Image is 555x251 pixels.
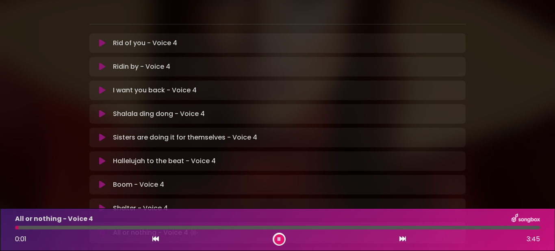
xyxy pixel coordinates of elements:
p: Ridin by - Voice 4 [113,62,170,72]
p: Shalala ding dong - Voice 4 [113,109,205,119]
p: All or nothing - Voice 4 [15,214,93,224]
p: Rid of you - Voice 4 [113,38,177,48]
p: Boom - Voice 4 [113,180,164,190]
p: Hallelujah to the beat - Voice 4 [113,156,216,166]
img: songbox-logo-white.png [512,214,540,224]
span: 3:45 [527,234,540,244]
p: Shelter - Voice 4 [113,203,168,213]
p: Sisters are doing it for themselves - Voice 4 [113,133,257,142]
p: I want you back - Voice 4 [113,85,197,95]
span: 0:01 [15,234,26,244]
